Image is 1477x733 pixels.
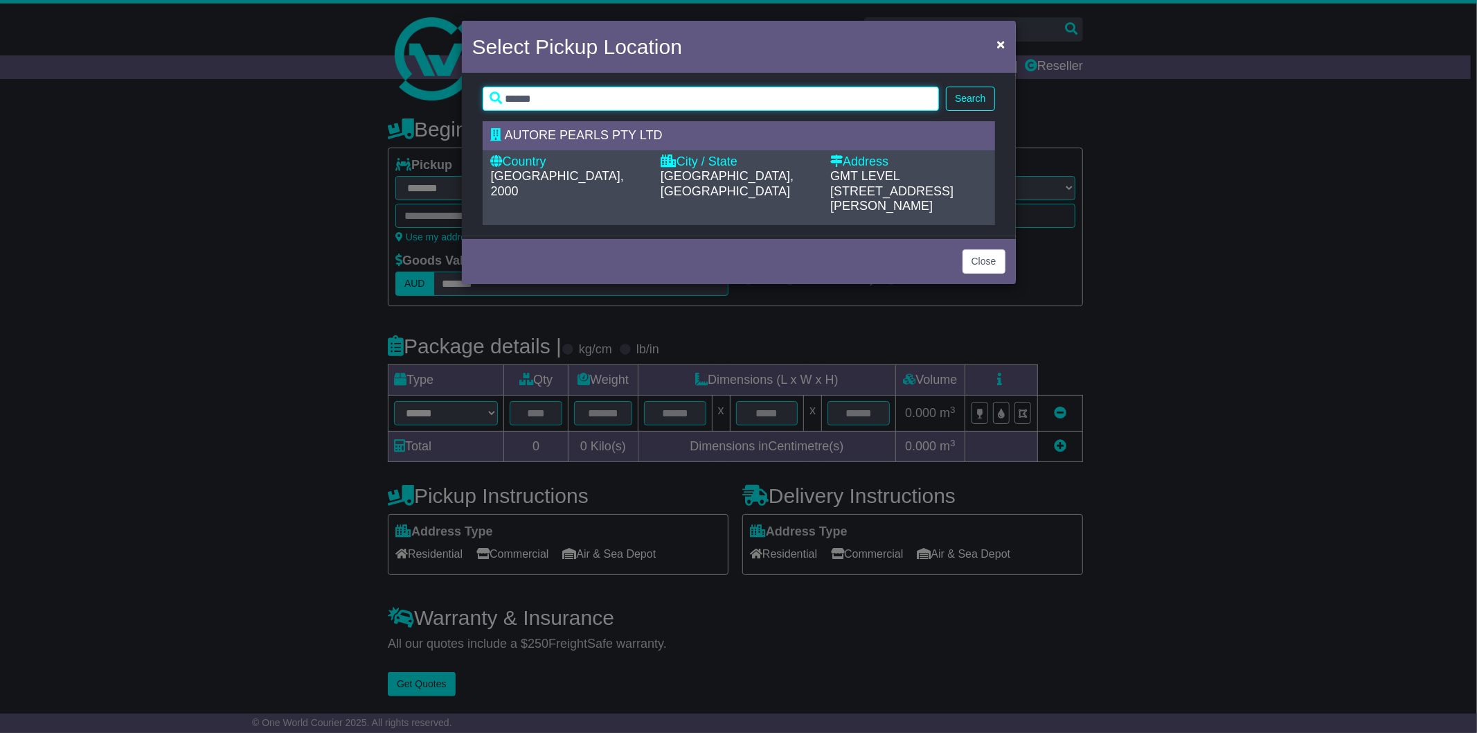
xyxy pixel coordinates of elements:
[472,31,683,62] h4: Select Pickup Location
[830,169,954,213] span: GMT LEVEL [STREET_ADDRESS][PERSON_NAME]
[990,30,1012,58] button: Close
[505,128,663,142] span: AUTORE PEARLS PTY LTD
[996,36,1005,52] span: ×
[830,154,986,170] div: Address
[491,169,624,198] span: [GEOGRAPHIC_DATA], 2000
[946,87,994,111] button: Search
[963,249,1005,274] button: Close
[661,169,794,198] span: [GEOGRAPHIC_DATA], [GEOGRAPHIC_DATA]
[661,154,816,170] div: City / State
[491,154,647,170] div: Country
